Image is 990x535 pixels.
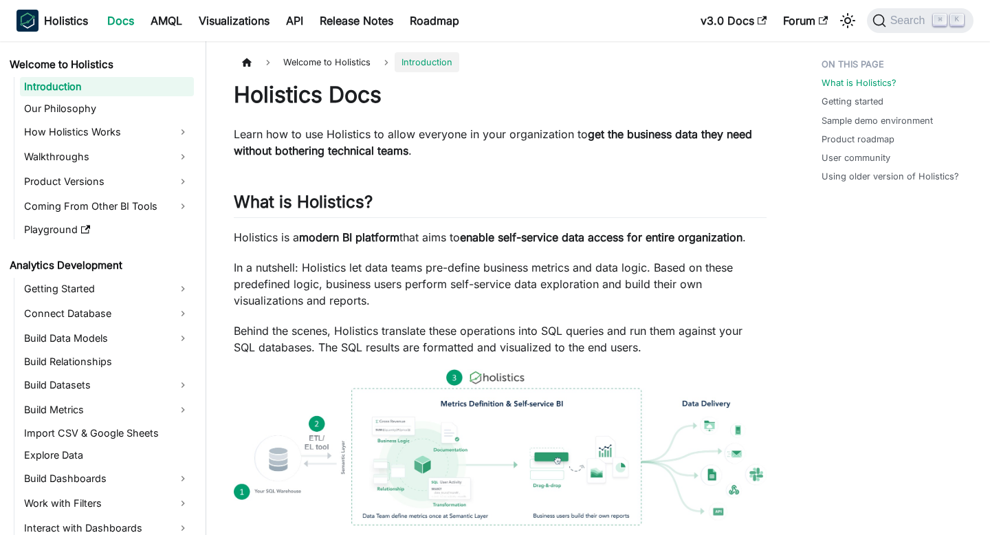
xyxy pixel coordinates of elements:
[20,468,194,490] a: Build Dashboards
[822,133,894,146] a: Product roadmap
[20,303,194,325] a: Connect Database
[460,230,742,244] strong: enable self-service data access for entire organization
[822,95,883,108] a: Getting started
[311,10,401,32] a: Release Notes
[822,151,890,164] a: User community
[234,369,767,525] img: How Holistics fits in your Data Stack
[822,76,896,89] a: What is Holistics?
[5,256,194,275] a: Analytics Development
[44,12,88,29] b: Holistics
[775,10,836,32] a: Forum
[20,374,194,396] a: Build Datasets
[5,55,194,74] a: Welcome to Holistics
[20,77,194,96] a: Introduction
[886,14,934,27] span: Search
[395,52,459,72] span: Introduction
[234,52,767,72] nav: Breadcrumbs
[20,146,194,168] a: Walkthroughs
[933,14,947,26] kbd: ⌘
[401,10,467,32] a: Roadmap
[822,114,933,127] a: Sample demo environment
[20,220,194,239] a: Playground
[20,171,194,193] a: Product Versions
[20,195,194,217] a: Coming From Other BI Tools
[20,424,194,443] a: Import CSV & Google Sheets
[278,10,311,32] a: API
[142,10,190,32] a: AMQL
[20,327,194,349] a: Build Data Models
[234,192,767,218] h2: What is Holistics?
[234,81,767,109] h1: Holistics Docs
[20,446,194,465] a: Explore Data
[276,52,377,72] span: Welcome to Holistics
[234,52,260,72] a: Home page
[837,10,859,32] button: Switch between dark and light mode (currently light mode)
[20,492,194,514] a: Work with Filters
[20,278,194,300] a: Getting Started
[234,323,767,356] p: Behind the scenes, Holistics translate these operations into SQL queries and run them against you...
[692,10,775,32] a: v3.0 Docs
[867,8,973,33] button: Search (Command+K)
[20,99,194,118] a: Our Philosophy
[950,14,964,26] kbd: K
[20,352,194,371] a: Build Relationships
[190,10,278,32] a: Visualizations
[16,10,88,32] a: HolisticsHolistics
[16,10,38,32] img: Holistics
[234,229,767,245] p: Holistics is a that aims to .
[234,259,767,309] p: In a nutshell: Holistics let data teams pre-define business metrics and data logic. Based on thes...
[99,10,142,32] a: Docs
[20,399,194,421] a: Build Metrics
[822,170,959,183] a: Using older version of Holistics?
[299,230,399,244] strong: modern BI platform
[20,121,194,143] a: How Holistics Works
[234,126,767,159] p: Learn how to use Holistics to allow everyone in your organization to .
